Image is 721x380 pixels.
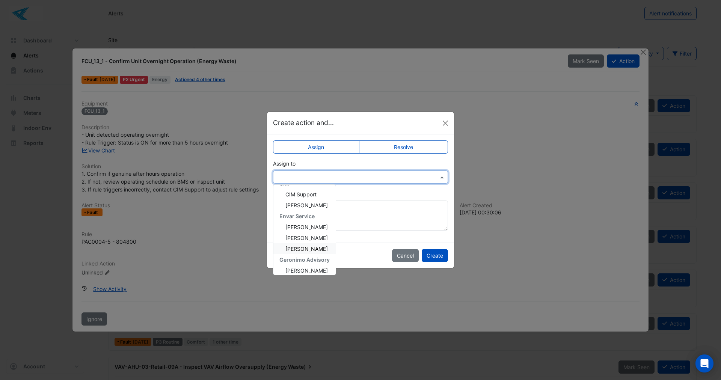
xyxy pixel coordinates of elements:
[422,249,448,262] button: Create
[285,246,328,252] span: [PERSON_NAME]
[695,354,713,372] div: Open Intercom Messenger
[285,224,328,230] span: [PERSON_NAME]
[273,118,334,128] h5: Create action and...
[279,213,315,219] span: Envar Service
[285,267,328,274] span: [PERSON_NAME]
[285,202,328,208] span: [PERSON_NAME]
[273,184,336,275] ng-dropdown-panel: Options list
[279,180,290,187] span: CIM
[285,235,328,241] span: [PERSON_NAME]
[285,191,317,198] span: CIM Support
[440,118,451,129] button: Close
[392,249,419,262] button: Cancel
[359,140,448,154] label: Resolve
[273,140,359,154] label: Assign
[273,160,296,167] label: Assign to
[279,256,330,263] span: Geronimo Advisory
